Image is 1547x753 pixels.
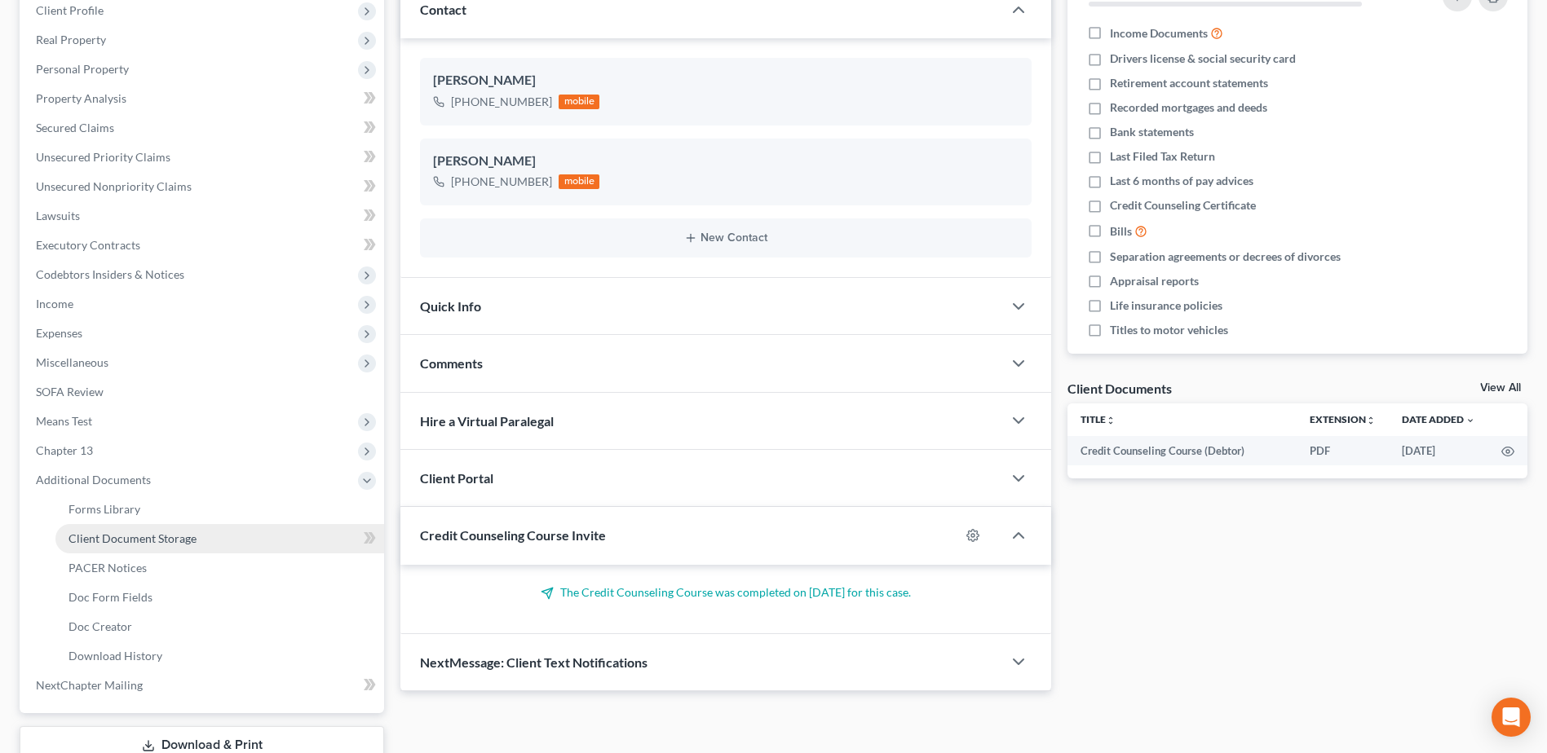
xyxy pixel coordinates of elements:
div: mobile [559,174,599,189]
span: Codebtors Insiders & Notices [36,267,184,281]
span: Client Portal [420,470,493,486]
span: Download History [69,649,162,663]
span: Quick Info [420,298,481,314]
span: SOFA Review [36,385,104,399]
span: Miscellaneous [36,355,108,369]
span: NextMessage: Client Text Notifications [420,654,648,670]
span: Client Document Storage [69,531,197,545]
span: Bills [1110,223,1132,240]
a: Property Analysis [23,84,384,113]
a: Lawsuits [23,201,384,231]
td: PDF [1297,436,1389,465]
span: Unsecured Priority Claims [36,150,170,164]
a: Date Added expand_more [1402,413,1475,425]
span: Doc Form Fields [69,590,152,604]
button: New Contact [433,231,1019,244]
span: Contact [420,2,466,17]
div: Open Intercom Messenger [1492,698,1531,737]
a: View All [1480,382,1521,394]
span: Retirement account statements [1110,75,1268,91]
a: Client Document Storage [55,524,384,553]
a: Titleunfold_more [1081,413,1116,425]
span: Last Filed Tax Return [1110,148,1215,165]
span: Client Profile [36,3,104,17]
span: Income Documents [1110,25,1208,42]
a: PACER Notices [55,553,384,583]
i: unfold_more [1366,416,1376,425]
a: Executory Contracts [23,231,384,260]
p: The Credit Counseling Course was completed on [DATE] for this case. [420,584,1032,601]
span: Doc Creator [69,619,132,633]
span: Chapter 13 [36,443,93,457]
span: Income [36,297,73,310]
div: [PHONE_NUMBER] [451,94,552,110]
span: Means Test [36,414,92,428]
div: [PERSON_NAME] [433,152,1019,171]
span: Personal Property [36,62,129,76]
span: Credit Counseling Course Invite [420,527,606,543]
div: [PERSON_NAME] [433,71,1019,90]
a: Secured Claims [23,113,384,143]
a: NextChapter Mailing [23,671,384,700]
div: [PHONE_NUMBER] [451,174,552,190]
a: Forms Library [55,495,384,524]
span: Credit Counseling Certificate [1110,197,1256,214]
span: Expenses [36,326,82,340]
div: Client Documents [1067,380,1172,397]
span: Drivers license & social security card [1110,51,1296,67]
a: Doc Creator [55,612,384,641]
span: Lawsuits [36,209,80,222]
span: Titles to motor vehicles [1110,322,1228,338]
i: expand_more [1465,416,1475,425]
a: Doc Form Fields [55,583,384,612]
span: Property Analysis [36,91,126,105]
span: Hire a Virtual Paralegal [420,413,554,429]
a: Unsecured Nonpriority Claims [23,172,384,201]
span: Comments [420,355,483,371]
td: Credit Counseling Course (Debtor) [1067,436,1297,465]
span: Last 6 months of pay advices [1110,173,1253,189]
span: Forms Library [69,502,140,516]
span: NextChapter Mailing [36,678,143,692]
a: Unsecured Priority Claims [23,143,384,172]
span: Executory Contracts [36,238,140,252]
span: Life insurance policies [1110,297,1222,314]
div: mobile [559,95,599,109]
span: Recorded mortgages and deeds [1110,99,1267,116]
a: Extensionunfold_more [1310,413,1376,425]
td: [DATE] [1389,436,1488,465]
span: Bank statements [1110,124,1194,140]
span: Additional Documents [36,473,151,487]
span: Unsecured Nonpriority Claims [36,179,192,193]
span: Separation agreements or decrees of divorces [1110,249,1341,265]
span: Appraisal reports [1110,273,1199,289]
span: PACER Notices [69,561,147,575]
span: Real Property [36,33,106,46]
span: Secured Claims [36,121,114,134]
a: SOFA Review [23,377,384,407]
a: Download History [55,641,384,671]
i: unfold_more [1106,416,1116,425]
